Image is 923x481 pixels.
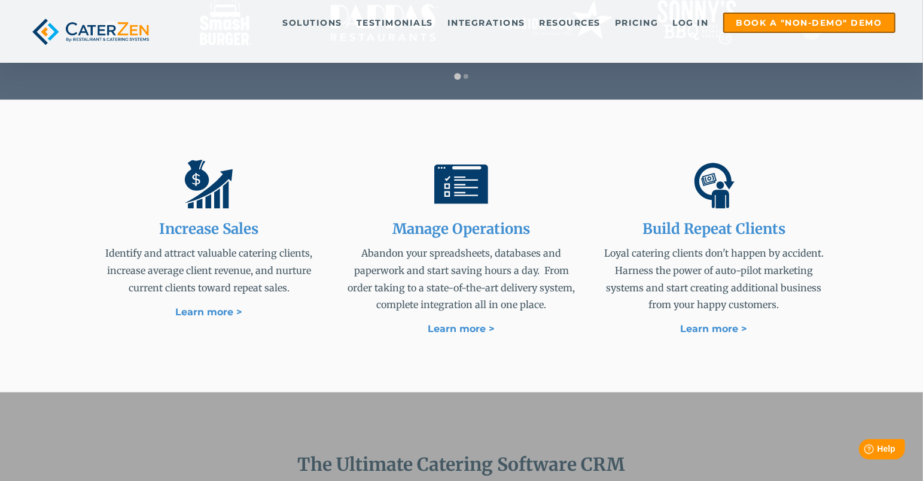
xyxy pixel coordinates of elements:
button: Go to slide 1 [454,73,461,80]
a: Log in [667,14,715,32]
a: Pricing [609,14,665,32]
h2: Increase Sales [92,221,325,238]
p: Identify and attract valuable catering clients, increase average client revenue, and nurture curr... [92,245,325,296]
a: Testimonials [351,14,439,32]
iframe: Help widget launcher [817,434,910,468]
a: Learn more > [175,306,242,318]
h2: Manage Operations [345,221,578,238]
button: Go to slide 2 [464,74,468,79]
p: Loyal catering clients don't happen by accident. Harness the power of auto-pilot marketing system... [597,245,830,313]
img: caterzen [28,13,154,51]
h2: Build Repeat Clients [597,221,830,238]
img: Manage catering opertions [434,157,488,211]
p: Abandon your spreadsheets, databases and paperwork and start saving hours a day. From order takin... [345,245,578,313]
a: Learn more > [428,323,495,334]
img: Increase catering sales [182,157,236,211]
div: Select a slide to show [449,71,475,81]
a: Resources [534,14,607,32]
span: The Ultimate Catering Software CRM [298,453,626,476]
a: Book a "Non-Demo" Demo [723,13,895,33]
div: Navigation Menu [176,13,895,33]
a: Learn more > [680,323,747,334]
a: Solutions [276,14,348,32]
a: Integrations [441,14,531,32]
img: Build repeat catering clients [687,157,741,211]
